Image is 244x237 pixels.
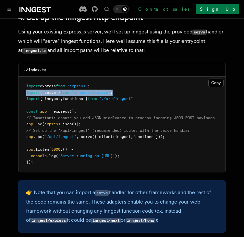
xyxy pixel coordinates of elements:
[56,154,58,158] span: (
[51,147,60,152] span: 3000
[47,154,56,158] span: .log
[33,134,42,139] span: .use
[42,122,44,126] span: (
[24,68,46,72] code: ./index.ts
[31,154,47,158] span: console
[63,147,67,152] span: ()
[67,84,88,88] span: "express"
[60,147,63,152] span: ,
[26,134,33,139] span: app
[81,134,92,139] span: serve
[26,188,218,225] p: 👉 Note that you can import a handler for other frameworks and the rest of the code remains the sa...
[99,96,133,101] span: "./src/inngest"
[113,134,115,139] span: :
[63,96,88,101] span: functions }
[26,128,190,133] span: // Set up the "/api/inngest" (recommended) routes with the serve handler
[56,84,65,88] span: from
[196,4,239,14] a: Sign Up
[18,27,226,55] p: Using your existing Express.js server, we'll set up Inngest using the provided handler which will...
[91,218,121,223] code: inngest/next
[49,147,51,152] span: (
[133,134,165,139] span: functions }));
[60,96,63,101] span: ,
[115,154,119,158] span: );
[54,109,69,114] span: express
[95,189,109,195] a: serve
[76,134,79,139] span: ,
[26,90,40,95] span: import
[103,5,111,13] button: Find something...
[40,109,47,114] span: app
[33,147,49,152] span: .listen
[5,5,13,13] button: Toggle navigation
[40,96,60,101] span: { inngest
[58,154,115,158] span: 'Server running on [URL]'
[92,134,113,139] span: ({ client
[44,134,76,139] span: "/api/inngest"
[33,122,42,126] span: .use
[192,30,206,35] code: serve
[42,134,44,139] span: (
[131,134,133,139] span: ,
[44,122,60,126] span: express
[60,90,69,95] span: from
[26,122,33,126] span: app
[49,109,51,114] span: =
[113,5,129,13] button: Toggle dark mode
[26,160,33,164] span: });
[40,84,56,88] span: express
[26,147,33,152] span: app
[88,84,90,88] span: ;
[40,90,60,95] span: { serve }
[110,90,113,95] span: ;
[72,122,81,126] span: ());
[72,90,110,95] span: "inngest/express"
[60,122,72,126] span: .json
[30,218,67,223] code: inngest/express
[67,147,72,152] span: =>
[69,109,76,114] span: ();
[134,4,193,14] a: Contact sales
[26,84,40,88] span: import
[26,109,38,114] span: const
[72,147,74,152] span: {
[115,134,131,139] span: inngest
[126,218,155,223] code: inngest/hono
[88,96,97,101] span: from
[95,190,109,196] code: serve
[26,116,217,120] span: // Important: ensure you add JSON middleware to process incoming JSON POST payloads.
[22,48,47,54] code: inngest.ts
[26,96,40,101] span: import
[208,79,224,87] button: Copy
